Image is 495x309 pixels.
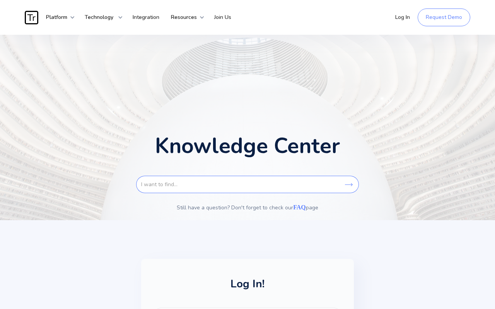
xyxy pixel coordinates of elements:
a: Log In [389,6,416,29]
strong: Platform [46,14,67,21]
h5: Log In! [153,278,342,298]
img: Traces Logo [25,11,38,24]
div: Resources [165,6,205,29]
a: FAQ [293,204,306,211]
input: I want to find… [136,176,339,193]
a: Join Us [208,6,237,29]
input: Search [339,176,359,193]
a: Integration [127,6,165,29]
p: Still have a question? Don't forget to check our page [136,203,359,212]
a: Request Demo [418,8,470,26]
div: Technology [79,6,123,29]
strong: Technology [85,14,113,21]
h1: Knowledge Center [155,135,340,156]
strong: Resources [171,14,197,21]
a: home [25,11,40,24]
div: Platform [40,6,75,29]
